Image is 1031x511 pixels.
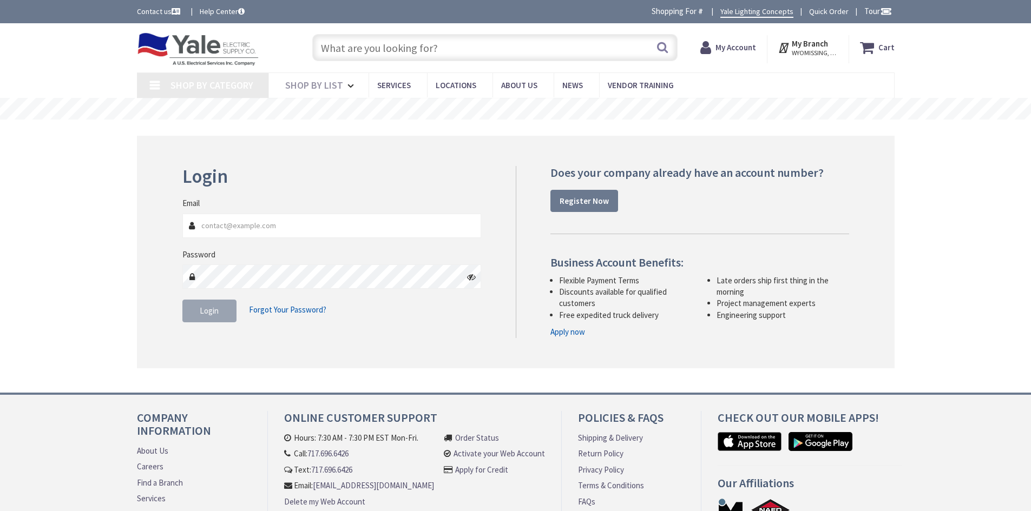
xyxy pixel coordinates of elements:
i: Click here to show/hide password [467,273,476,281]
a: Help Center [200,6,245,17]
strong: Register Now [560,196,609,206]
strong: My Branch [792,38,828,49]
a: Careers [137,461,163,472]
li: Email: [284,480,434,491]
a: Find a Branch [137,477,183,488]
li: Hours: 7:30 AM - 7:30 PM EST Mon-Fri. [284,432,434,443]
span: WYOMISSING, [GEOGRAPHIC_DATA] [792,49,838,57]
li: Text: [284,464,434,475]
strong: Cart [878,38,895,57]
a: Shipping & Delivery [578,432,643,443]
h4: Policies & FAQs [578,411,684,432]
a: Order Status [455,432,499,443]
span: Login [200,306,219,316]
a: Apply for Credit [455,464,508,475]
a: About Us [137,445,168,456]
span: News [562,80,583,90]
span: About Us [501,80,537,90]
a: Register Now [550,190,618,213]
a: FAQs [578,496,595,507]
a: Activate your Web Account [454,448,545,459]
a: Return Policy [578,448,623,459]
span: Locations [436,80,476,90]
li: Flexible Payment Terms [559,275,692,286]
strong: # [698,6,703,16]
span: Shop By List [285,79,343,91]
label: Email [182,197,200,209]
h4: Our Affiliations [718,476,903,497]
span: Shop By Category [170,79,253,91]
span: Vendor Training [608,80,674,90]
a: Services [137,493,166,504]
div: My Branch WYOMISSING, [GEOGRAPHIC_DATA] [778,38,838,57]
a: Contact us [137,6,182,17]
li: Engineering support [717,309,849,321]
a: Cart [860,38,895,57]
li: Call: [284,448,434,459]
li: Discounts available for qualified customers [559,286,692,309]
strong: My Account [715,42,756,52]
span: Shopping For [652,6,697,16]
a: Yale Lighting Concepts [720,6,793,18]
a: Apply now [550,326,585,337]
a: 717.696.6426 [307,448,349,459]
li: Free expedited truck delivery [559,309,692,321]
span: Forgot Your Password? [249,304,326,315]
h4: Business Account Benefits: [550,256,849,269]
a: My Account [700,38,756,57]
label: Password [182,249,215,260]
h4: Check out Our Mobile Apps! [718,411,903,432]
a: [EMAIL_ADDRESS][DOMAIN_NAME] [313,480,434,491]
a: 717.696.6426 [311,464,352,475]
span: Tour [864,6,892,16]
input: Email [182,214,482,238]
input: What are you looking for? [312,34,678,61]
h4: Company Information [137,411,251,445]
li: Late orders ship first thing in the morning [717,275,849,298]
button: Login [182,300,237,322]
a: Terms & Conditions [578,480,644,491]
h2: Login [182,166,482,187]
a: Forgot Your Password? [249,300,326,320]
a: Quick Order [809,6,849,17]
a: Delete my Web Account [284,496,365,507]
h4: Does your company already have an account number? [550,166,849,179]
h4: Online Customer Support [284,411,545,432]
span: Services [377,80,411,90]
img: Yale Electric Supply Co. [137,32,259,66]
li: Project management experts [717,297,849,309]
a: Privacy Policy [578,464,624,475]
